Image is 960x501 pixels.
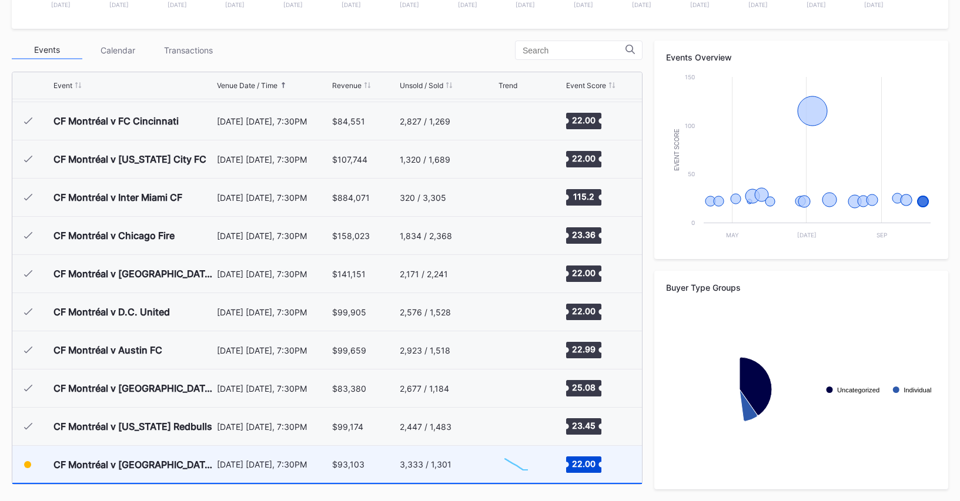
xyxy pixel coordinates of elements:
[217,231,329,241] div: [DATE] [DATE], 7:30PM
[458,1,477,8] text: [DATE]
[12,41,82,59] div: Events
[342,1,361,8] text: [DATE]
[217,154,329,164] div: [DATE] [DATE], 7:30PM
[53,459,214,470] div: CF Montréal v [GEOGRAPHIC_DATA] SC
[332,193,370,203] div: $884,071
[499,335,534,365] svg: Chart title
[797,231,817,238] text: [DATE]
[53,230,175,241] div: CF Montréal v Chicago Fire
[332,116,365,126] div: $84,551
[332,422,363,432] div: $99,174
[400,307,451,317] div: 2,576 / 1,528
[217,81,277,90] div: Venue Date / Time
[516,1,535,8] text: [DATE]
[109,1,129,8] text: [DATE]
[53,153,206,165] div: CF Montréal v [US_STATE] City FC
[53,344,162,356] div: CF Montréal v Austin FC
[904,386,931,394] text: Individual
[499,259,534,288] svg: Chart title
[499,374,534,403] svg: Chart title
[332,459,364,469] div: $93,103
[217,384,329,394] div: [DATE] [DATE], 7:30PM
[877,231,887,238] text: Sep
[53,115,179,127] div: CF Montréal v FC Cincinnati
[666,301,936,478] svg: Chart title
[217,459,329,469] div: [DATE] [DATE], 7:30PM
[217,307,329,317] div: [DATE] [DATE], 7:30PM
[400,116,450,126] div: 2,827 / 1,269
[51,1,71,8] text: [DATE]
[685,73,695,80] text: 150
[400,154,450,164] div: 1,320 / 1,689
[690,1,710,8] text: [DATE]
[572,421,596,431] text: 23.45
[332,231,370,241] div: $158,023
[53,306,170,318] div: CF Montréal v D.C. United
[674,129,680,171] text: Event Score
[572,268,596,278] text: 22.00
[523,46,625,55] input: Search
[572,306,596,316] text: 22.00
[685,122,695,129] text: 100
[153,41,223,59] div: Transactions
[632,1,651,8] text: [DATE]
[400,384,449,394] div: 2,677 / 1,184
[400,231,452,241] div: 1,834 / 2,368
[499,450,534,479] svg: Chart title
[400,1,419,8] text: [DATE]
[573,191,594,201] text: 115.2
[332,384,366,394] div: $83,380
[53,81,72,90] div: Event
[400,193,446,203] div: 320 / 3,305
[217,269,329,279] div: [DATE] [DATE], 7:30PM
[400,345,450,355] div: 2,923 / 1,518
[217,116,329,126] div: [DATE] [DATE], 7:30PM
[572,458,596,468] text: 22.00
[499,412,534,441] svg: Chart title
[168,1,187,8] text: [DATE]
[53,421,212,432] div: CF Montréal v [US_STATE] Redbulls
[499,106,534,136] svg: Chart title
[726,231,739,238] text: May
[217,345,329,355] div: [DATE] [DATE], 7:30PM
[666,71,936,247] svg: Chart title
[53,268,214,280] div: CF Montréal v [GEOGRAPHIC_DATA] United
[400,459,451,469] div: 3,333 / 1,301
[332,154,367,164] div: $107,744
[572,153,596,163] text: 22.00
[688,170,695,177] text: 50
[225,1,245,8] text: [DATE]
[666,283,936,292] div: Buyer Type Groups
[499,297,534,327] svg: Chart title
[572,344,596,354] text: 22.99
[332,345,366,355] div: $99,659
[217,193,329,203] div: [DATE] [DATE], 7:30PM
[572,115,596,125] text: 22.00
[82,41,153,59] div: Calendar
[837,386,879,394] text: Uncategorized
[499,144,534,174] svg: Chart title
[572,382,596,392] text: 25.08
[574,1,593,8] text: [DATE]
[748,1,768,8] text: [DATE]
[332,81,362,90] div: Revenue
[691,219,695,226] text: 0
[400,81,443,90] div: Unsold / Sold
[572,230,596,240] text: 23.36
[217,422,329,432] div: [DATE] [DATE], 7:30PM
[400,422,451,432] div: 2,447 / 1,483
[499,81,517,90] div: Trend
[499,183,534,212] svg: Chart title
[499,221,534,250] svg: Chart title
[53,191,182,203] div: CF Montréal v Inter Miami CF
[566,81,606,90] div: Event Score
[666,52,936,62] div: Events Overview
[332,269,366,279] div: $141,151
[807,1,826,8] text: [DATE]
[400,269,448,279] div: 2,171 / 2,241
[53,382,214,394] div: CF Montréal v [GEOGRAPHIC_DATA]
[283,1,303,8] text: [DATE]
[864,1,884,8] text: [DATE]
[332,307,366,317] div: $99,905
